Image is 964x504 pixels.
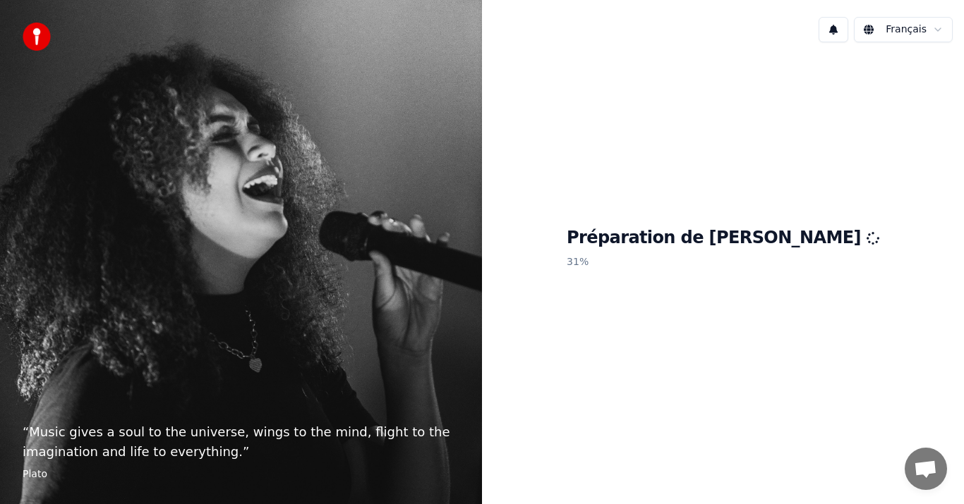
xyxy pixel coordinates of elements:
[567,250,879,275] p: 31 %
[567,227,879,250] h1: Préparation de [PERSON_NAME]
[905,448,947,490] div: Ouvrir le chat
[23,467,459,481] footer: Plato
[23,23,51,51] img: youka
[23,422,459,462] p: “ Music gives a soul to the universe, wings to the mind, flight to the imagination and life to ev...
